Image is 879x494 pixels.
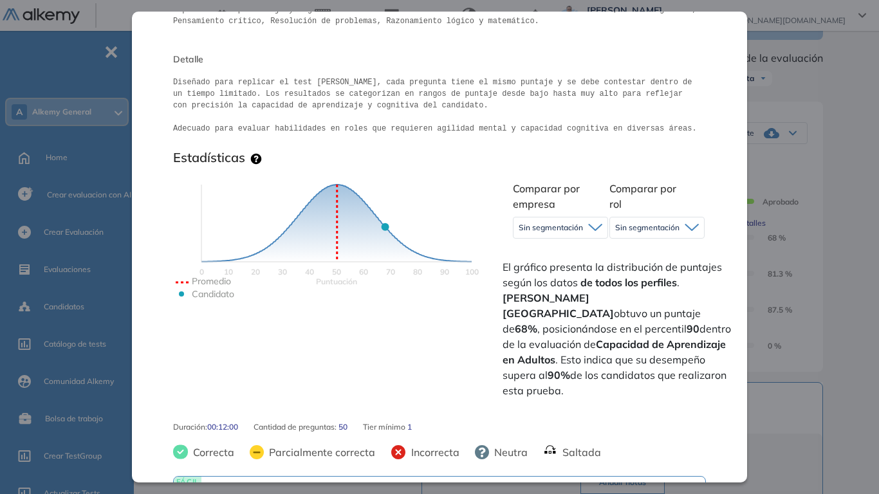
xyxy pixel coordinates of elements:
[557,444,601,460] span: Saltada
[199,267,203,277] text: 0
[609,182,676,210] span: Comparar por rol
[173,150,245,165] h3: Estadísticas
[413,267,422,277] text: 80
[503,259,734,398] span: El gráfico presenta la distribución de puntajes según los datos . obtuvo un puntaje de , posicion...
[278,267,287,277] text: 30
[192,288,234,300] text: Candidato
[316,277,357,286] text: Scores
[338,421,347,433] span: 50
[406,444,459,460] span: Incorrecta
[224,267,233,277] text: 10
[386,267,395,277] text: 70
[515,322,537,335] strong: 68%
[363,421,407,433] span: Tier mínimo
[188,444,234,460] span: Correcta
[503,338,726,366] strong: Capacidad de Aprendizaje en Adultos
[192,275,231,287] text: Promedio
[174,477,201,486] span: FÁCIL
[489,444,528,460] span: Neutra
[615,223,680,233] span: Sin segmentación
[207,421,238,433] span: 00:12:00
[305,267,314,277] text: 40
[251,267,260,277] text: 20
[580,276,677,289] strong: de todos los perfiles
[687,322,699,335] strong: 90
[513,182,580,210] span: Comparar por empresa
[440,267,449,277] text: 90
[503,291,589,304] strong: [PERSON_NAME]
[254,421,338,433] span: Cantidad de preguntas:
[548,369,570,381] strong: 90%
[332,267,341,277] text: 50
[173,53,706,66] span: Detalle
[359,267,368,277] text: 60
[503,307,614,320] strong: [GEOGRAPHIC_DATA]
[519,223,583,233] span: Sin segmentación
[264,444,375,460] span: Parcialmente correcta
[465,267,478,277] text: 100
[173,421,207,433] span: Duración :
[407,421,412,433] span: 1
[173,77,706,134] pre: Diseñado para replicar el test [PERSON_NAME], cada pregunta tiene el mismo puntaje y se debe cont...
